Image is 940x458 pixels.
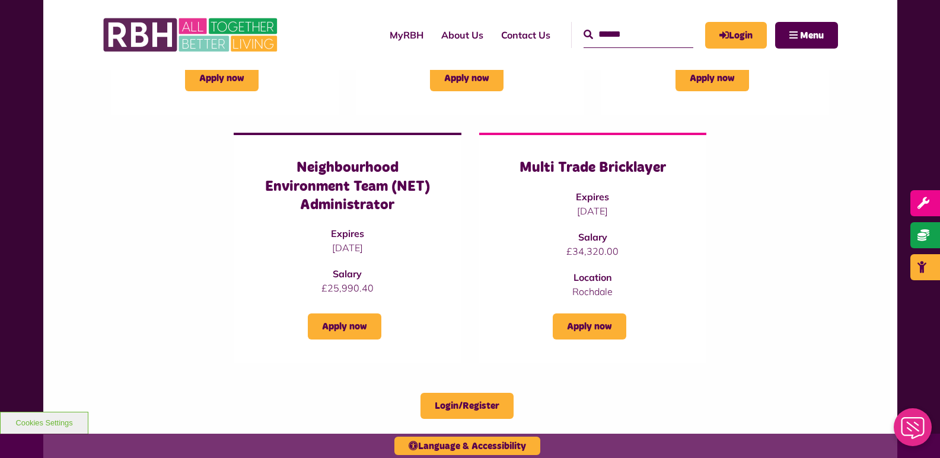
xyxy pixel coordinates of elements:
[775,22,838,49] button: Navigation
[381,19,432,51] a: MyRBH
[584,22,693,47] input: Search
[257,159,437,214] h3: Neighbourhood Environment Team (NET) Administrator
[257,241,437,255] p: [DATE]
[503,159,683,177] h3: Multi Trade Bricklayer
[420,393,514,419] a: Login/Register
[308,313,381,340] a: Apply now
[503,204,683,218] p: [DATE]
[576,191,609,203] strong: Expires
[503,284,683,299] p: Rochdale
[578,231,607,243] strong: Salary
[887,405,940,458] iframe: Netcall Web Assistant for live chat
[553,313,626,340] a: Apply now
[257,281,437,295] p: £25,990.40
[573,271,612,283] strong: Location
[430,65,504,91] a: Apply now
[800,31,824,40] span: Menu
[675,65,749,91] a: Apply now
[394,437,540,455] button: Language & Accessibility
[492,19,559,51] a: Contact Us
[185,65,259,91] a: Apply now
[103,12,281,58] img: RBH
[432,19,492,51] a: About Us
[331,228,364,239] strong: Expires
[705,22,767,49] a: MyRBH
[503,244,683,258] p: £34,320.00
[333,268,362,280] strong: Salary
